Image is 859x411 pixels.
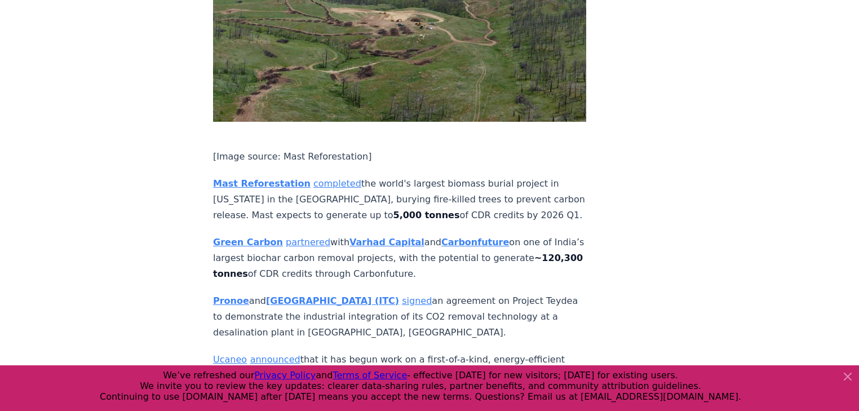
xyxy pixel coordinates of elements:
a: completed [313,178,361,189]
a: announced [250,354,300,365]
a: Green Carbon [213,237,283,248]
p: that it has begun work on a first-of-a-kind, energy-efficient electrochemical DAC demonstration p... [213,352,586,399]
p: [Image source: Mast Reforestation] [213,149,586,165]
a: signed [402,295,432,306]
a: Mast Reforestation [213,178,311,189]
a: Varhad Capital [349,237,424,248]
p: and an agreement on Project Teydea to demonstrate the industrial integration of its CO2 removal t... [213,293,586,341]
p: the world's largest biomass burial project in [US_STATE] in the [GEOGRAPHIC_DATA], burying fire-k... [213,176,586,223]
strong: ~120,300 tonnes [213,253,583,279]
a: Carbonfuture [441,237,509,248]
p: with and on one of India’s largest biochar carbon removal projects, with the potential to generat... [213,235,586,282]
a: partnered [286,237,330,248]
a: [GEOGRAPHIC_DATA] (ITC) [266,295,399,306]
a: Ucaneo [213,354,247,365]
strong: 5,000 tonnes [393,210,460,220]
a: Pronoe [213,295,249,306]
